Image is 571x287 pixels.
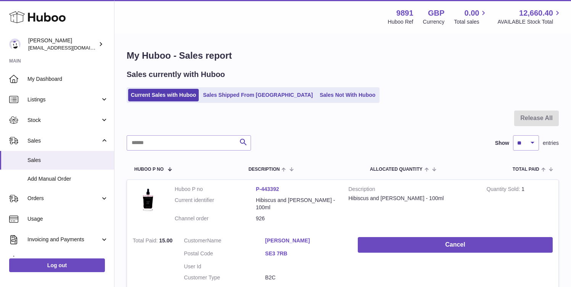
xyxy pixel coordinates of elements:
[388,18,413,26] div: Huboo Ref
[128,89,199,101] a: Current Sales with Huboo
[481,180,558,232] td: 1
[454,8,488,26] a: 0.00 Total sales
[175,215,256,222] dt: Channel order
[256,215,337,222] dd: 926
[133,237,159,245] strong: Total Paid
[27,137,100,144] span: Sales
[248,167,280,172] span: Description
[486,186,521,194] strong: Quantity Sold
[27,96,100,103] span: Listings
[27,175,108,183] span: Add Manual Order
[27,157,108,164] span: Sales
[28,37,97,51] div: [PERSON_NAME]
[27,195,100,202] span: Orders
[454,18,488,26] span: Total sales
[184,250,265,259] dt: Postal Code
[27,215,108,223] span: Usage
[133,186,163,216] img: 1653476702.jpg
[317,89,378,101] a: Sales Not With Huboo
[358,237,553,253] button: Cancel
[256,186,279,192] a: P-443392
[159,237,172,244] span: 15.00
[265,250,346,257] a: SE3 7RB
[370,167,423,172] span: ALLOCATED Quantity
[184,274,265,281] dt: Customer Type
[265,274,346,281] dd: B2C
[256,197,337,211] dd: Hibiscus and [PERSON_NAME] - 100ml
[396,8,413,18] strong: 9891
[428,8,444,18] strong: GBP
[27,75,108,83] span: My Dashboard
[27,236,100,243] span: Invoicing and Payments
[465,8,479,18] span: 0.00
[9,38,21,50] img: ro@thebitterclub.co.uk
[349,195,475,202] div: Hibiscus and [PERSON_NAME] - 100ml
[497,8,562,26] a: 12,660.40 AVAILABLE Stock Total
[28,45,112,51] span: [EMAIL_ADDRESS][DOMAIN_NAME]
[127,69,225,80] h2: Sales currently with Huboo
[495,139,509,147] label: Show
[497,18,562,26] span: AVAILABLE Stock Total
[519,8,553,18] span: 12,660.40
[184,237,207,244] span: Customer
[27,117,100,124] span: Stock
[184,237,265,246] dt: Name
[134,167,164,172] span: Huboo P no
[423,18,445,26] div: Currency
[200,89,315,101] a: Sales Shipped From [GEOGRAPHIC_DATA]
[175,186,256,193] dt: Huboo P no
[184,263,265,270] dt: User Id
[127,50,559,62] h1: My Huboo - Sales report
[175,197,256,211] dt: Current identifier
[9,258,105,272] a: Log out
[265,237,346,244] a: [PERSON_NAME]
[349,186,475,195] strong: Description
[543,139,559,147] span: entries
[513,167,539,172] span: Total paid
